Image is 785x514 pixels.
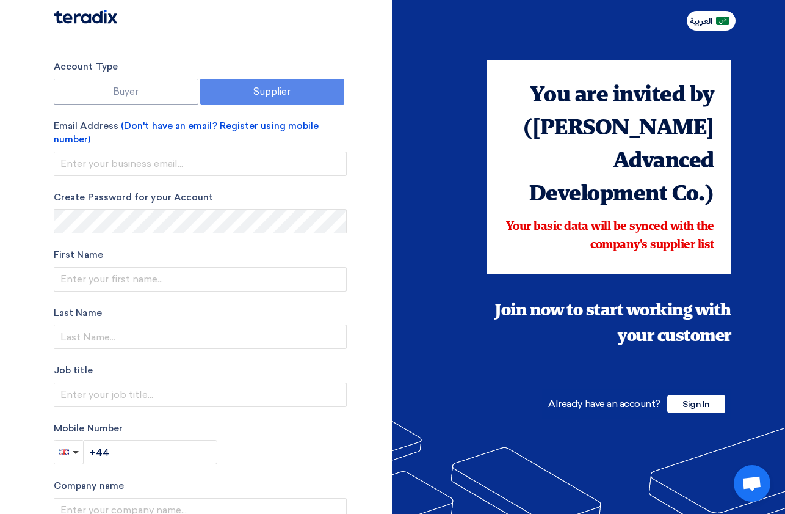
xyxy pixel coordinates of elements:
label: Create Password for your Account [54,191,347,205]
div: Join now to start working with your customer [487,298,731,350]
button: العربية [687,11,736,31]
img: Teradix logo [54,10,117,24]
span: Sign In [667,395,725,413]
span: العربية [690,17,712,26]
span: (Don't have an email? Register using mobile number) [54,120,319,145]
input: Enter your business email... [54,152,347,176]
span: Your basic data will be synced with the company's supplier list [506,221,714,251]
label: Mobile Number [54,422,347,436]
label: Company name [54,479,347,493]
label: Account Type [54,60,347,74]
input: Enter your first name... [54,267,347,292]
label: Buyer [54,79,198,105]
img: ar-AR.png [716,17,729,26]
label: Last Name [54,306,347,320]
a: Open chat [734,465,770,502]
input: Enter phone number... [84,440,217,464]
input: Enter your job title... [54,383,347,407]
input: Last Name... [54,325,347,349]
div: You are invited by ([PERSON_NAME] Advanced Development Co.) [504,79,714,211]
span: Already have an account? [548,398,660,409]
a: Sign In [667,398,725,409]
label: Email Address [54,119,347,147]
label: First Name [54,248,347,262]
label: Supplier [200,79,345,105]
label: Job title [54,364,347,378]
